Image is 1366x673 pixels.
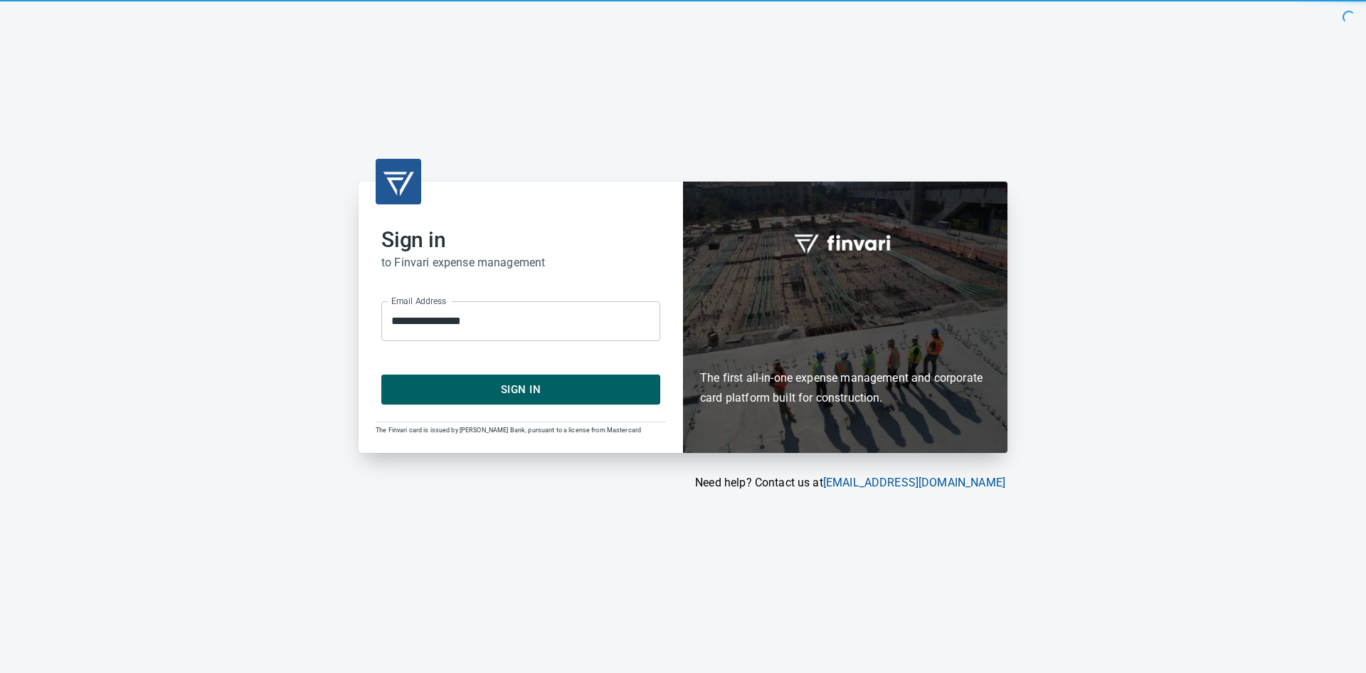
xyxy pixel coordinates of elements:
a: [EMAIL_ADDRESS][DOMAIN_NAME] [823,476,1005,489]
span: The Finvari card is issued by [PERSON_NAME] Bank, pursuant to a license from Mastercard [376,427,641,434]
button: Sign In [381,375,660,405]
h6: to Finvari expense management [381,253,660,273]
p: Need help? Contact us at [359,474,1005,491]
h6: The first all-in-one expense management and corporate card platform built for construction. [700,286,990,409]
h2: Sign in [381,227,660,253]
div: Finvari [683,182,1007,453]
img: fullword_logo_white.png [792,226,899,259]
img: transparent_logo.png [381,165,415,199]
span: Sign In [397,380,645,399]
